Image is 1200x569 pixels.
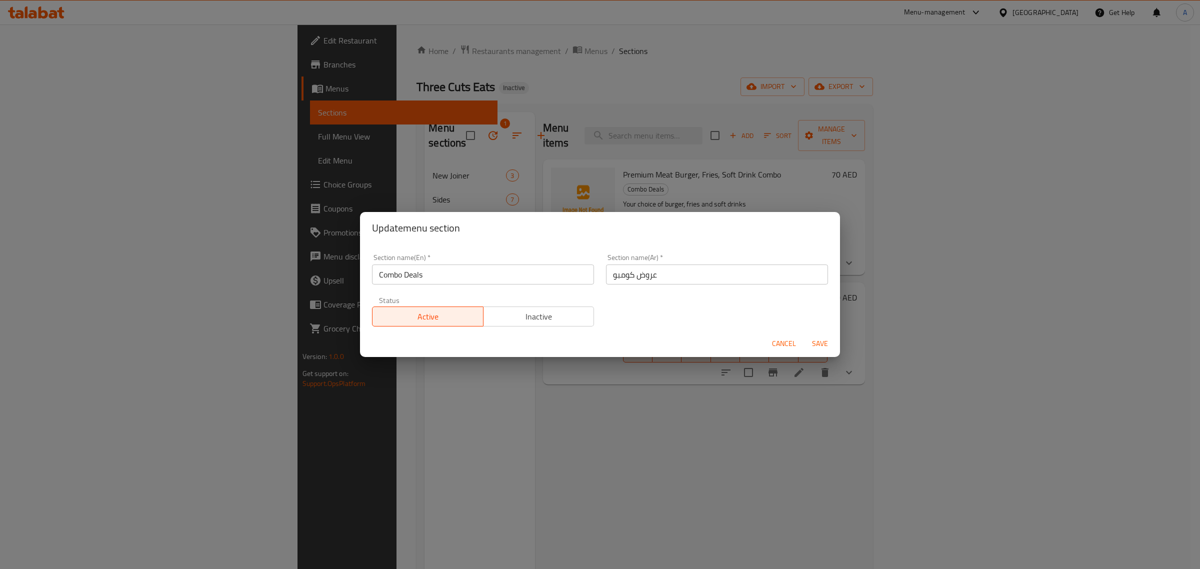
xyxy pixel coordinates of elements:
h2: Update menu section [372,220,828,236]
span: Active [376,309,479,324]
button: Save [804,334,836,353]
button: Active [372,306,483,326]
span: Save [808,337,832,350]
input: Please enter section name(en) [372,264,594,284]
span: Cancel [772,337,796,350]
button: Inactive [483,306,594,326]
span: Inactive [487,309,590,324]
button: Cancel [768,334,800,353]
input: Please enter section name(ar) [606,264,828,284]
